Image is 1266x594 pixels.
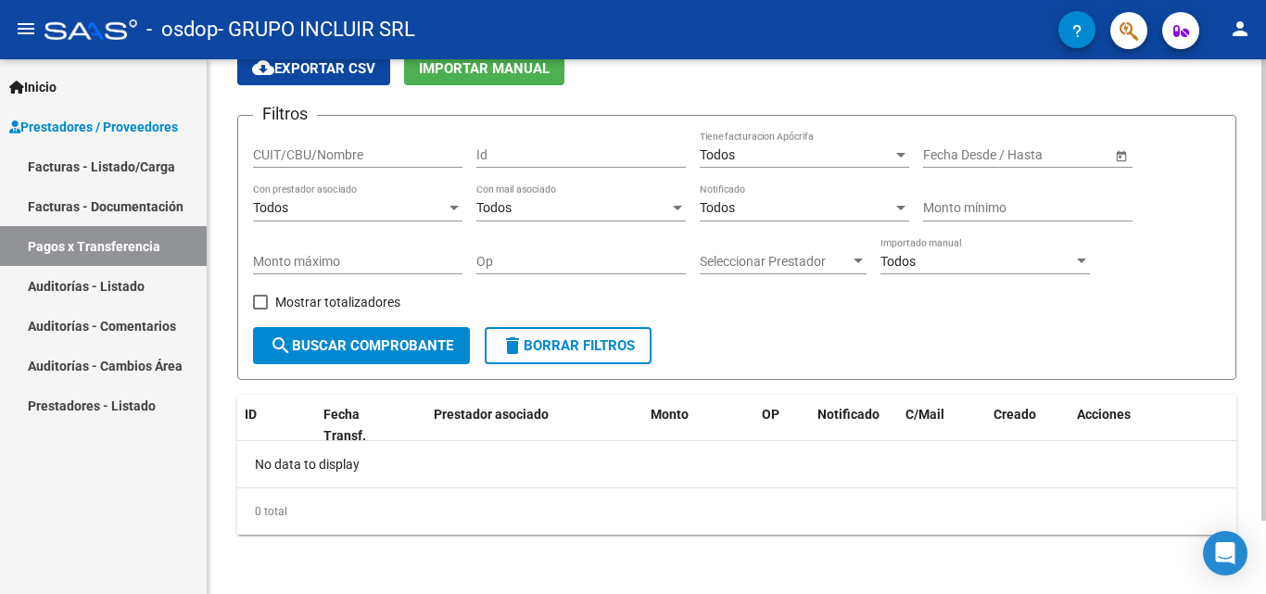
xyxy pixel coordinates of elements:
[905,407,944,422] span: C/Mail
[1077,407,1131,422] span: Acciones
[253,327,470,364] button: Buscar Comprobante
[323,407,366,443] span: Fecha Transf.
[252,57,274,79] mat-icon: cloud_download
[817,407,880,422] span: Notificado
[1111,145,1131,165] button: Open calendar
[404,51,564,85] button: Importar Manual
[1006,147,1097,163] input: Fecha fin
[651,407,689,422] span: Monto
[501,335,524,357] mat-icon: delete
[270,337,453,354] span: Buscar Comprobante
[237,51,390,85] button: Exportar CSV
[898,395,986,456] datatable-header-cell: C/Mail
[1229,18,1251,40] mat-icon: person
[1070,395,1236,456] datatable-header-cell: Acciones
[700,147,735,162] span: Todos
[880,254,916,269] span: Todos
[237,395,316,456] datatable-header-cell: ID
[485,327,652,364] button: Borrar Filtros
[237,488,1236,535] div: 0 total
[700,200,735,215] span: Todos
[9,77,57,97] span: Inicio
[994,407,1036,422] span: Creado
[923,147,991,163] input: Fecha inicio
[252,60,375,77] span: Exportar CSV
[810,395,898,456] datatable-header-cell: Notificado
[253,101,317,127] h3: Filtros
[218,9,415,50] span: - GRUPO INCLUIR SRL
[253,200,288,215] span: Todos
[15,18,37,40] mat-icon: menu
[316,395,399,456] datatable-header-cell: Fecha Transf.
[434,407,549,422] span: Prestador asociado
[762,407,779,422] span: OP
[237,441,1236,487] div: No data to display
[245,407,257,422] span: ID
[476,200,512,215] span: Todos
[146,9,218,50] span: - osdop
[419,60,550,77] span: Importar Manual
[1203,531,1247,575] div: Open Intercom Messenger
[986,395,1070,456] datatable-header-cell: Creado
[643,395,754,456] datatable-header-cell: Monto
[501,337,635,354] span: Borrar Filtros
[426,395,643,456] datatable-header-cell: Prestador asociado
[275,291,400,313] span: Mostrar totalizadores
[270,335,292,357] mat-icon: search
[754,395,810,456] datatable-header-cell: OP
[700,254,850,270] span: Seleccionar Prestador
[9,117,178,137] span: Prestadores / Proveedores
